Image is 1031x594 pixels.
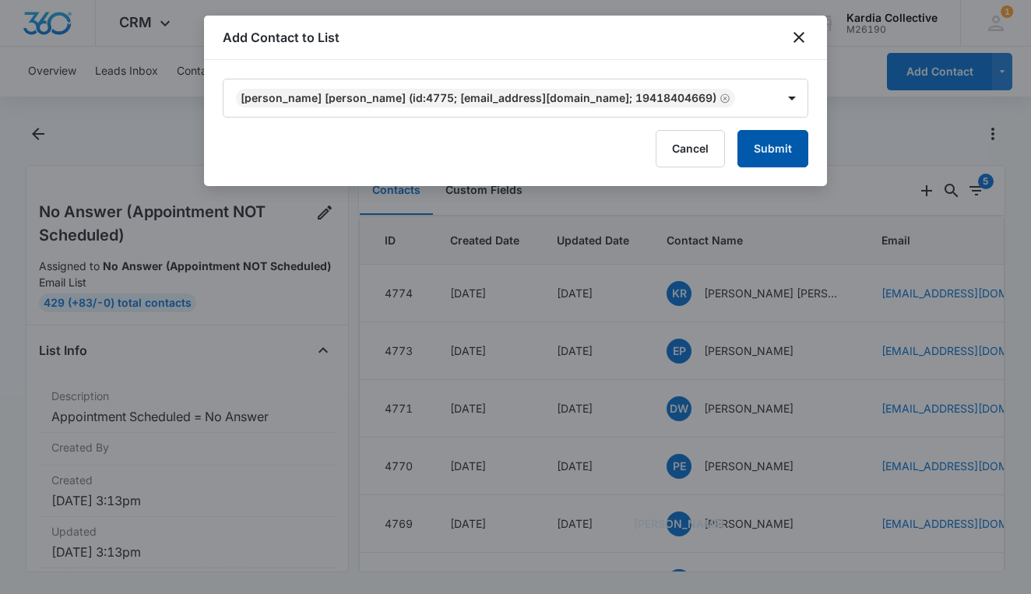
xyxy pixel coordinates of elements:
div: [PERSON_NAME] [PERSON_NAME] (ID:4775; [EMAIL_ADDRESS][DOMAIN_NAME]; 19418404669) [241,93,716,104]
button: Submit [737,130,808,167]
button: Cancel [656,130,725,167]
button: close [790,28,808,47]
div: Remove jennifer Rodriguez jennifer Rodriguez (ID:4775; boothmanoy40265@gmail.com; 19418404669) [716,93,730,104]
h1: Add Contact to List [223,28,340,47]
